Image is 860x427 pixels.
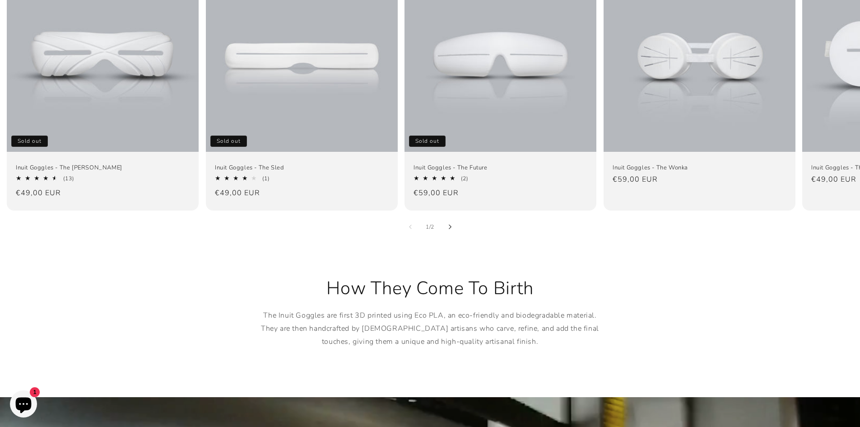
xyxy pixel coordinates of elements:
[426,222,429,231] span: 1
[431,222,434,231] span: 2
[254,309,606,348] p: The Inuit Goggles are first 3D printed using Eco PLA, an eco-friendly and biodegradable material....
[613,164,786,171] a: Inuit Goggles - The Wonka
[400,217,420,237] button: Slide left
[414,164,587,171] a: Inuit Goggles - The Future
[429,222,431,231] span: /
[440,217,460,237] button: Slide right
[215,164,389,171] a: Inuit Goggles - The Sled
[254,277,606,300] h2: How They Come To Birth
[16,164,190,171] a: Inuit Goggles - The [PERSON_NAME]
[7,390,40,420] inbox-online-store-chat: Shopify online store chat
